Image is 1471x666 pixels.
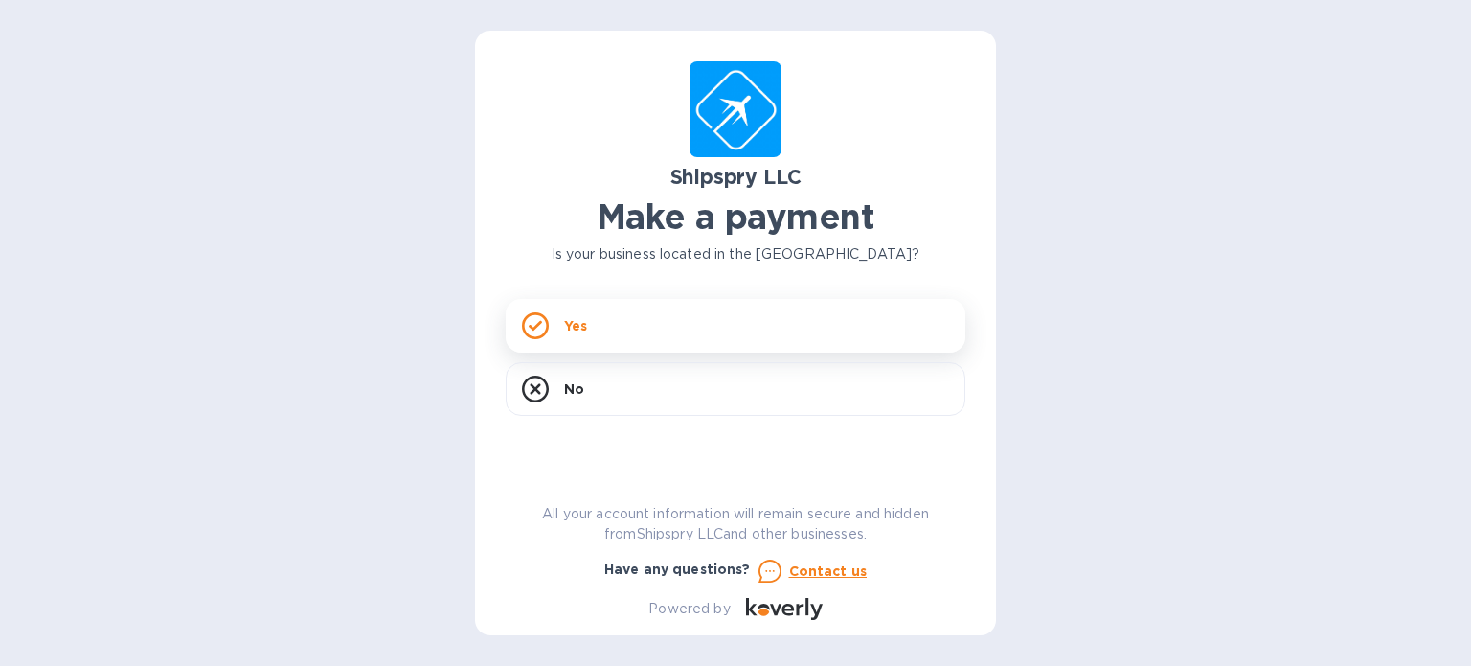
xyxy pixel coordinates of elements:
p: Yes [564,316,587,335]
p: Powered by [648,599,730,619]
p: No [564,379,584,399]
p: Is your business located in the [GEOGRAPHIC_DATA]? [506,244,965,264]
h1: Make a payment [506,196,965,237]
p: All your account information will remain secure and hidden from Shipspry LLC and other businesses. [506,504,965,544]
u: Contact us [789,563,868,579]
b: Shipspry LLC [670,165,802,189]
b: Have any questions? [604,562,751,577]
